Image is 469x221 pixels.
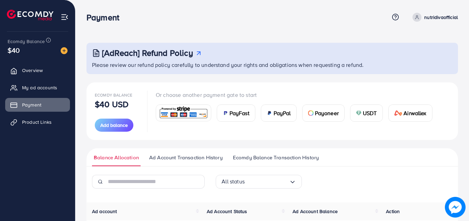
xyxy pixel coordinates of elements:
[22,84,57,91] span: My ad accounts
[267,110,272,116] img: card
[149,154,223,161] span: Ad Account Transaction History
[445,197,466,218] img: image
[86,12,125,22] h3: Payment
[5,98,70,112] a: Payment
[94,154,139,161] span: Balance Allocation
[261,104,297,122] a: cardPayPal
[223,110,228,116] img: card
[350,104,383,122] a: cardUSDT
[293,208,338,215] span: Ad Account Balance
[356,110,361,116] img: card
[394,110,402,116] img: card
[308,110,314,116] img: card
[95,100,129,108] p: $40 USD
[61,47,68,54] img: image
[274,109,291,117] span: PayPal
[156,104,211,121] a: card
[424,13,458,21] p: nutridivaofficial
[95,92,132,98] span: Ecomdy Balance
[8,45,20,55] span: $40
[22,119,52,125] span: Product Links
[5,63,70,77] a: Overview
[61,13,69,21] img: menu
[222,176,245,187] span: All status
[386,208,400,215] span: Action
[100,122,128,129] span: Add balance
[217,104,255,122] a: cardPayFast
[216,175,302,189] div: Search for option
[8,38,45,45] span: Ecomdy Balance
[404,109,426,117] span: Airwallex
[102,48,193,58] h3: [AdReach] Refund Policy
[92,208,117,215] span: Ad account
[156,91,438,99] p: Or choose another payment gate to start
[302,104,345,122] a: cardPayoneer
[388,104,432,122] a: cardAirwallex
[233,154,319,161] span: Ecomdy Balance Transaction History
[158,106,209,120] img: card
[92,61,454,69] p: Please review our refund policy carefully to understand your rights and obligations when requesti...
[410,13,458,22] a: nutridivaofficial
[7,10,53,20] img: logo
[245,176,289,187] input: Search for option
[22,101,41,108] span: Payment
[95,119,133,132] button: Add balance
[22,67,43,74] span: Overview
[230,109,249,117] span: PayFast
[363,109,377,117] span: USDT
[5,115,70,129] a: Product Links
[315,109,339,117] span: Payoneer
[207,208,247,215] span: Ad Account Status
[5,81,70,94] a: My ad accounts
